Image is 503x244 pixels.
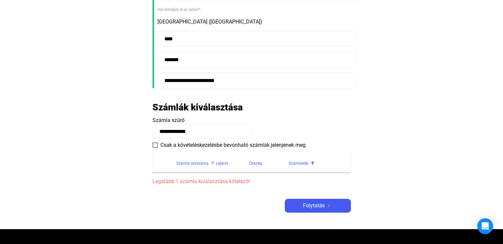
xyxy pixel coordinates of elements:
div: Számlakép [289,159,343,167]
img: arrow-right-white [325,204,333,207]
div: Lejárat [216,159,228,167]
div: Összeg [249,159,289,167]
span: Csak a követeléskezelésbe bevonható számlák jelenjenek meg [160,141,306,149]
div: Számla sorszáma [176,159,216,167]
h2: Számlák kiválasztása [152,102,243,113]
div: [GEOGRAPHIC_DATA] ([GEOGRAPHIC_DATA]) [157,18,351,26]
div: Összeg [249,159,262,167]
span: Számla szűrő [152,117,185,123]
div: Számla sorszáma [176,159,209,167]
div: Open Intercom Messenger [477,218,493,234]
div: Lejárat [216,159,249,167]
span: Folytatás [303,202,325,210]
div: Hol érhetjük el az adóst? [157,6,351,13]
div: Számlakép [289,159,309,167]
span: Legalább 1 számla kiválasztása kötelező! [152,178,351,185]
button: Folytatásarrow-right-white [285,199,351,213]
